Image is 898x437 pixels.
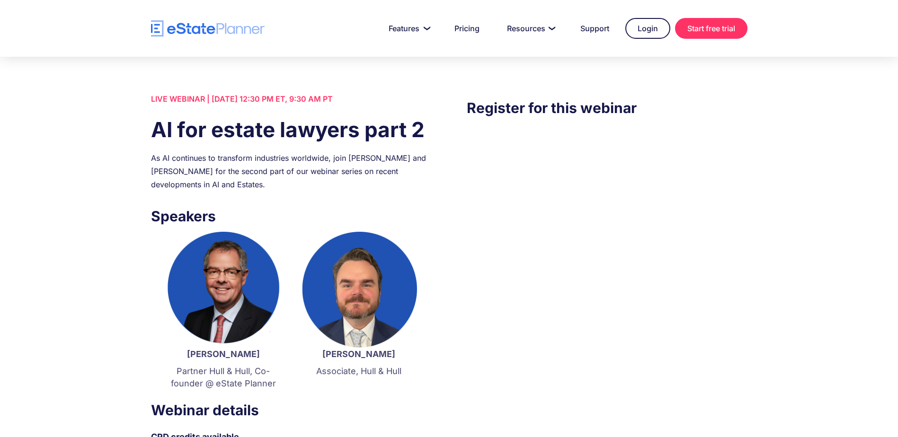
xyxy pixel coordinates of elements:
[625,18,670,39] a: Login
[377,19,438,38] a: Features
[151,399,431,421] h3: Webinar details
[165,365,282,390] p: Partner Hull & Hull, Co-founder @ eState Planner
[301,365,417,377] p: Associate, Hull & Hull
[569,19,621,38] a: Support
[496,19,564,38] a: Resources
[151,92,431,105] div: LIVE WEBINAR | [DATE] 12:30 PM ET, 9:30 AM PT
[322,349,395,359] strong: [PERSON_NAME]
[151,151,431,191] div: As AI continues to transform industries worldwide, join [PERSON_NAME] and [PERSON_NAME] for the s...
[467,97,747,119] h3: Register for this webinar
[443,19,491,38] a: Pricing
[151,205,431,227] h3: Speakers
[151,20,265,37] a: home
[675,18,747,39] a: Start free trial
[187,349,260,359] strong: [PERSON_NAME]
[467,138,747,298] iframe: Form 0
[151,115,431,144] h1: AI for estate lawyers part 2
